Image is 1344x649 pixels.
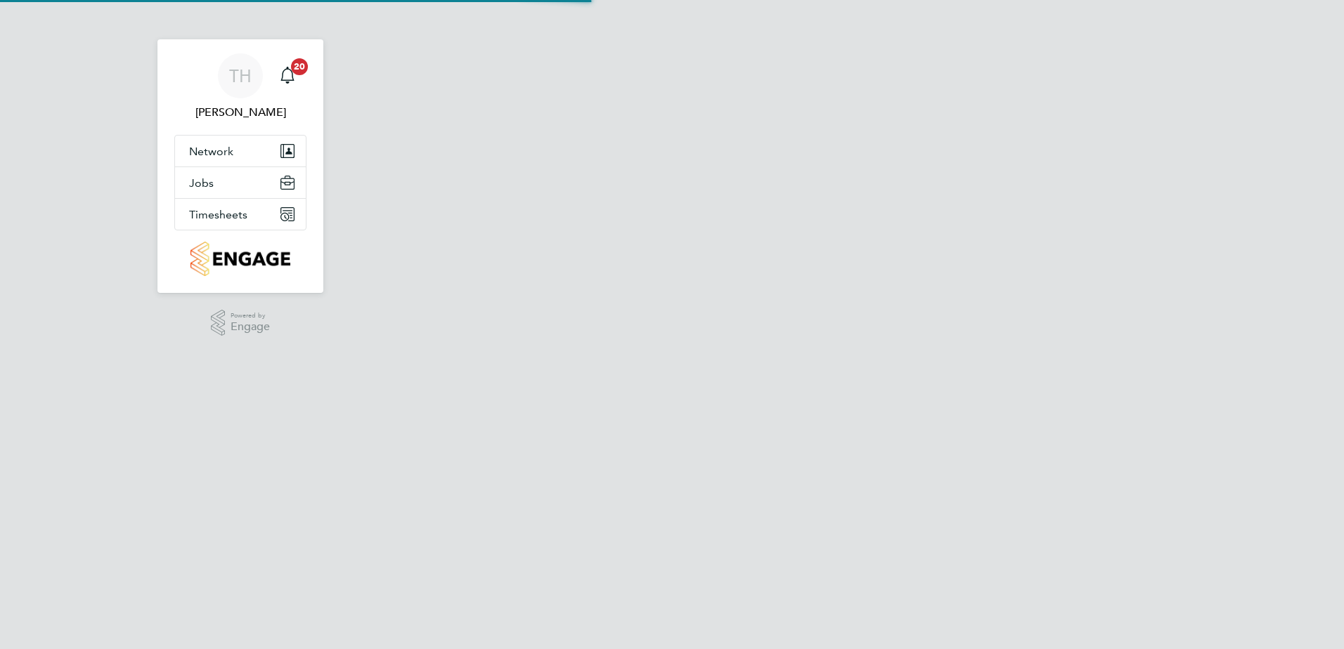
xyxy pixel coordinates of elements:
span: Tim Hawkridge [174,104,306,121]
img: countryside-properties-logo-retina.png [190,242,290,276]
button: Timesheets [175,199,306,230]
span: Network [189,145,233,158]
a: Go to home page [174,242,306,276]
a: TH[PERSON_NAME] [174,53,306,121]
nav: Main navigation [157,39,323,293]
a: 20 [273,53,302,98]
button: Network [175,136,306,166]
button: Jobs [175,167,306,198]
span: 20 [291,58,308,75]
span: Jobs [189,176,214,190]
a: Powered byEngage [211,310,271,336]
span: Timesheets [189,208,247,221]
span: TH [229,67,252,85]
span: Engage [231,321,270,333]
span: Powered by [231,310,270,322]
